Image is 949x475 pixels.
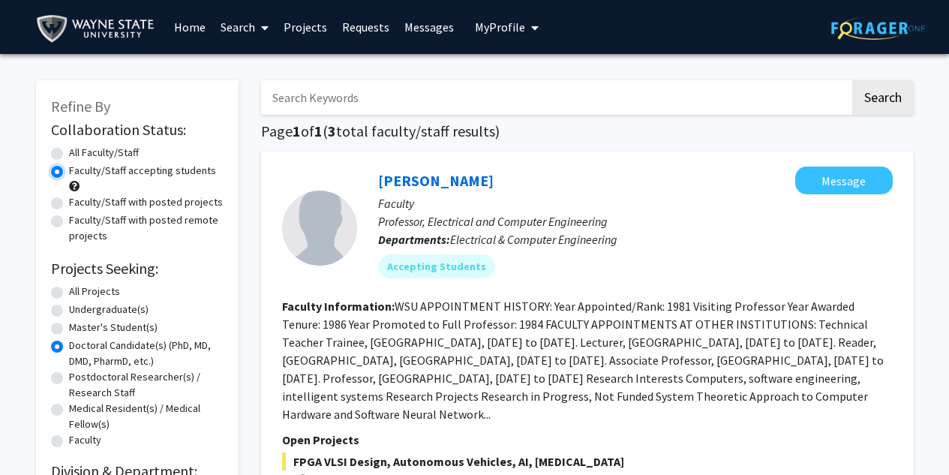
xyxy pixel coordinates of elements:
[69,194,223,210] label: Faculty/Staff with posted projects
[11,407,64,464] iframe: Chat
[293,122,301,140] span: 1
[475,20,525,35] span: My Profile
[378,232,450,247] b: Departments:
[282,431,893,449] p: Open Projects
[261,80,850,115] input: Search Keywords
[378,212,893,230] p: Professor, Electrical and Computer Engineering
[378,194,893,212] p: Faculty
[282,299,884,422] fg-read-more: WSU APPOINTMENT HISTORY: Year Appointed/Rank: 1981 Visiting Professor Year Awarded Tenure: 1986 Y...
[51,97,110,116] span: Refine By
[69,338,224,369] label: Doctoral Candidate(s) (PhD, MD, DMD, PharmD, etc.)
[167,1,213,53] a: Home
[69,284,120,299] label: All Projects
[852,80,914,115] button: Search
[378,171,494,190] a: [PERSON_NAME]
[69,212,224,244] label: Faculty/Staff with posted remote projects
[69,369,224,401] label: Postdoctoral Researcher(s) / Research Staff
[450,232,617,247] span: Electrical & Computer Engineering
[282,452,893,470] span: FPGA VLSI Design, Autonomous Vehicles, AI, [MEDICAL_DATA]
[261,122,914,140] h1: Page of ( total faculty/staff results)
[397,1,461,53] a: Messages
[314,122,323,140] span: 1
[328,122,336,140] span: 3
[795,167,893,194] button: Message Harpreet Singh
[36,12,161,46] img: Wayne State University Logo
[69,401,224,432] label: Medical Resident(s) / Medical Fellow(s)
[69,145,139,161] label: All Faculty/Staff
[831,17,925,40] img: ForagerOne Logo
[378,254,495,278] mat-chip: Accepting Students
[69,432,101,448] label: Faculty
[276,1,335,53] a: Projects
[213,1,276,53] a: Search
[51,121,224,139] h2: Collaboration Status:
[282,299,395,314] b: Faculty Information:
[335,1,397,53] a: Requests
[69,302,149,317] label: Undergraduate(s)
[69,163,216,179] label: Faculty/Staff accepting students
[51,260,224,278] h2: Projects Seeking:
[69,320,158,335] label: Master's Student(s)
